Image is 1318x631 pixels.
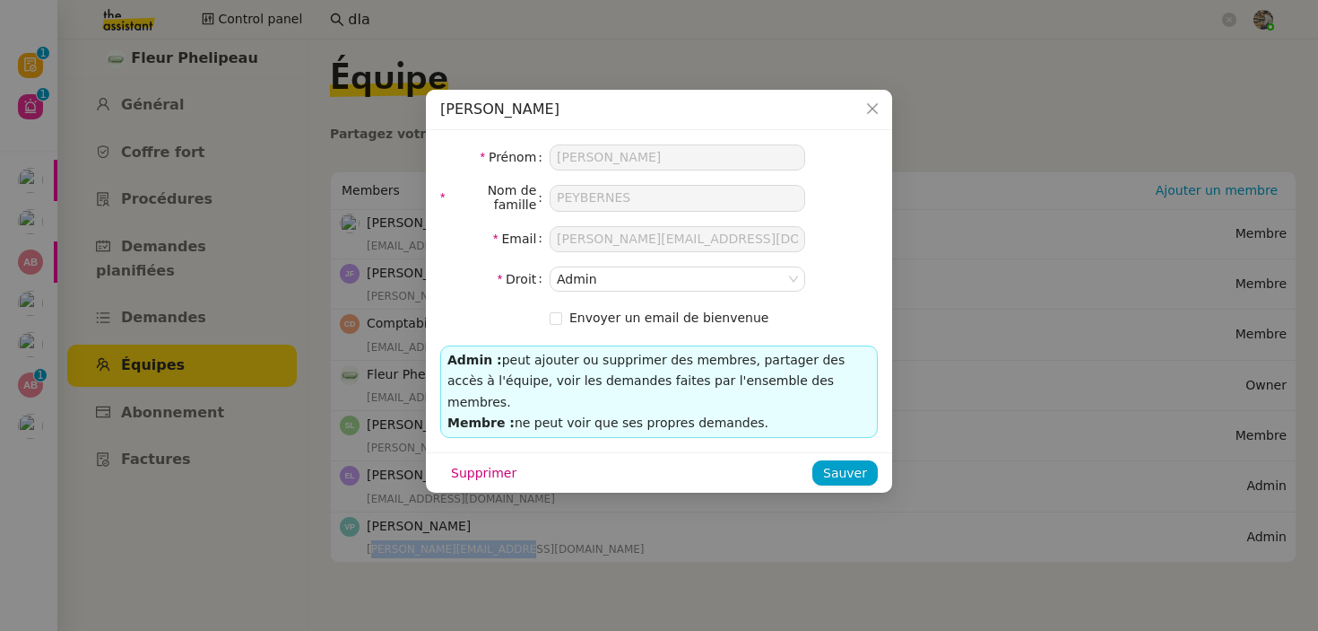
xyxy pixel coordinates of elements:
[447,353,845,409] span: peut ajouter ou supprimer des membres, partager des accès à l'équipe, voir les demandes faites pa...
[440,460,527,486] button: Supprimer
[480,145,550,170] label: Prénom
[440,101,559,118] span: [PERSON_NAME]
[447,416,515,430] strong: Membre :
[440,185,550,210] label: Nom de famille
[823,463,867,484] span: Sauver
[447,353,502,367] strong: Admin :
[451,463,516,484] span: Supprimer
[812,460,878,486] button: Sauver
[853,90,892,129] button: Close
[515,416,768,430] span: ne peut voir que ses propres demandes.
[569,311,768,325] span: Envoyer un email de bienvenue
[498,267,550,292] label: Droit
[493,226,550,251] label: Email
[557,267,798,291] nz-select-item: Admin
